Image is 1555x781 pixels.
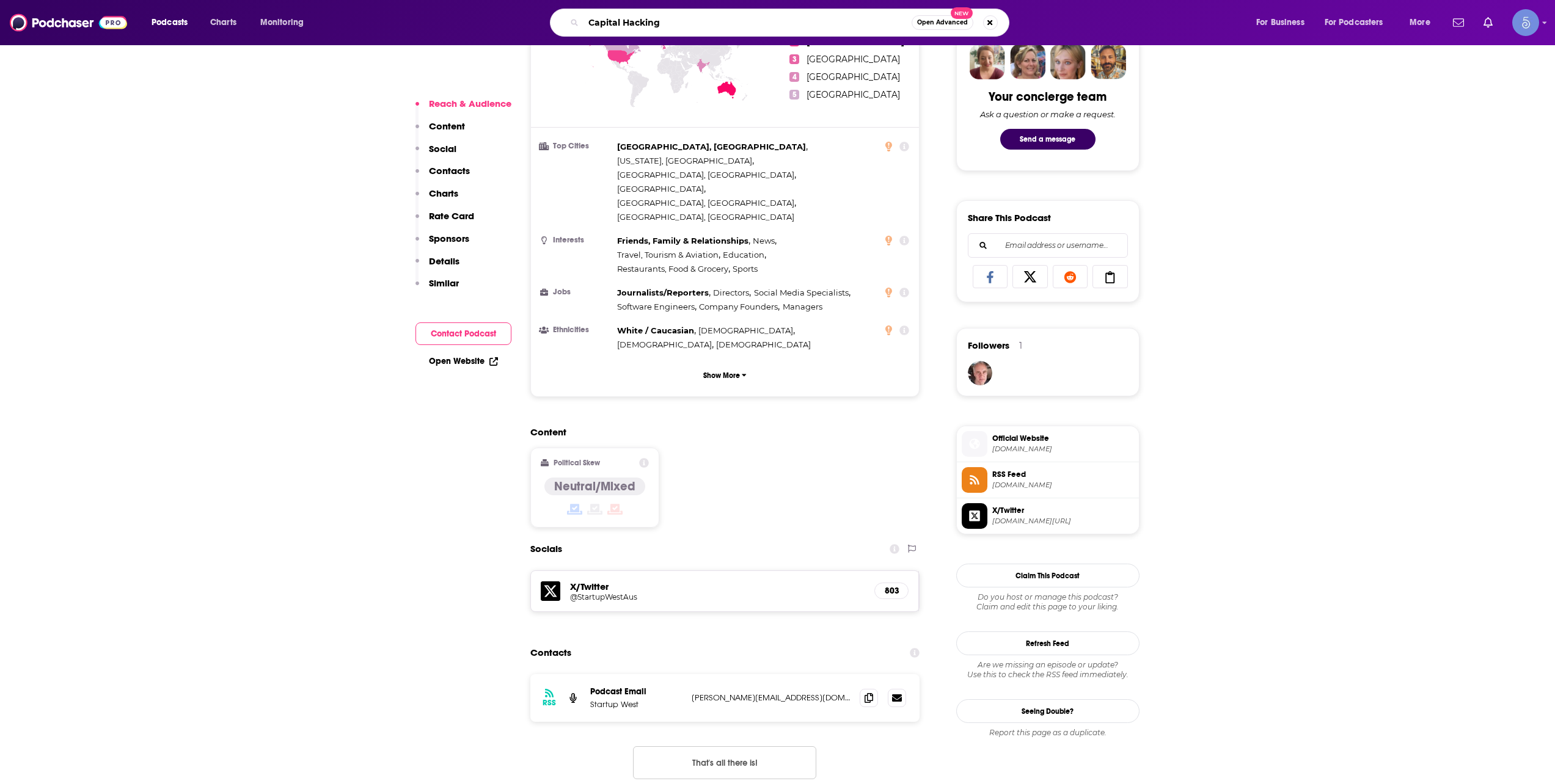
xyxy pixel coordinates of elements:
[1092,265,1128,288] a: Copy Link
[617,182,706,196] span: ,
[10,11,127,34] img: Podchaser - Follow, Share and Rate Podcasts
[202,13,244,32] a: Charts
[617,300,697,314] span: ,
[617,288,709,297] span: Journalists/Reporters
[541,326,612,334] h3: Ethnicities
[260,14,304,31] span: Monitoring
[723,248,766,262] span: ,
[753,234,777,248] span: ,
[754,288,849,297] span: Social Media Specialists
[1012,265,1048,288] a: Share on X/Twitter
[703,371,740,380] p: Show More
[716,340,811,349] span: [DEMOGRAPHIC_DATA]
[617,184,704,194] span: [GEOGRAPHIC_DATA]
[1325,14,1383,31] span: For Podcasters
[1512,9,1539,36] img: User Profile
[570,592,865,601] a: @StartupWestAus
[992,433,1134,444] span: Official Website
[956,699,1140,723] a: Seeing Double?
[617,325,694,335] span: White / Caucasian
[210,14,236,31] span: Charts
[617,198,794,208] span: [GEOGRAPHIC_DATA], [GEOGRAPHIC_DATA]
[1000,129,1096,150] button: Send a message
[917,20,968,26] span: Open Advanced
[992,445,1134,454] span: startupwest.com.au
[429,120,465,132] p: Content
[617,168,796,182] span: ,
[617,234,750,248] span: ,
[415,187,458,210] button: Charts
[530,426,910,438] h2: Content
[1512,9,1539,36] span: Logged in as Spiral5-G1
[617,170,794,180] span: [GEOGRAPHIC_DATA], [GEOGRAPHIC_DATA]
[562,9,1021,37] div: Search podcasts, credits, & more...
[541,142,612,150] h3: Top Cities
[968,340,1009,351] span: Followers
[429,356,498,366] a: Open Website
[429,277,459,289] p: Similar
[733,264,758,274] span: Sports
[699,302,778,311] span: Company Founders
[956,728,1140,738] div: Report this page as a duplicate.
[713,288,749,297] span: Directors
[415,165,470,187] button: Contacts
[1019,340,1022,351] div: 1
[956,564,1140,587] button: Claim This Podcast
[530,537,562,561] h2: Socials
[617,250,719,260] span: Travel, Tourism & Aviation
[415,98,511,120] button: Reach & Audience
[429,210,474,222] p: Rate Card
[584,13,912,32] input: Search podcasts, credits, & more...
[617,338,714,352] span: ,
[1256,14,1304,31] span: For Business
[962,467,1134,493] a: RSS Feed[DOMAIN_NAME]
[951,7,973,19] span: New
[617,248,720,262] span: ,
[789,54,799,64] span: 3
[970,44,1005,79] img: Sydney Profile
[590,686,682,697] p: Podcast Email
[699,300,780,314] span: ,
[713,286,751,300] span: ,
[541,236,612,244] h3: Interests
[1512,9,1539,36] button: Show profile menu
[415,210,474,233] button: Rate Card
[992,481,1134,490] span: anchor.fm
[633,746,816,779] button: Nothing here.
[530,641,571,664] h2: Contacts
[152,14,188,31] span: Podcasts
[415,120,465,143] button: Content
[968,212,1051,223] h3: Share This Podcast
[912,15,973,30] button: Open AdvancedNew
[554,479,635,494] h4: Neutral/Mixed
[415,233,469,255] button: Sponsors
[1248,13,1320,32] button: open menu
[429,143,456,154] p: Social
[541,364,910,387] button: Show More
[1401,13,1446,32] button: open menu
[1053,265,1088,288] a: Share on Reddit
[962,431,1134,457] a: Official Website[DOMAIN_NAME]
[692,692,851,703] p: [PERSON_NAME][EMAIL_ADDRESS][DOMAIN_NAME]
[973,265,1008,288] a: Share on Facebook
[415,143,456,165] button: Social
[789,90,799,100] span: 5
[617,302,695,311] span: Software Engineers
[617,196,796,210] span: ,
[570,592,766,601] h5: @StartupWestAus
[617,340,712,349] span: [DEMOGRAPHIC_DATA]
[807,54,900,65] span: [GEOGRAPHIC_DATA]
[143,13,203,32] button: open menu
[992,469,1134,480] span: RSS Feed
[617,140,808,154] span: ,
[723,250,764,260] span: Education
[617,212,794,222] span: [GEOGRAPHIC_DATA], [GEOGRAPHIC_DATA]
[956,592,1140,602] span: Do you host or manage this podcast?
[968,361,992,385] img: jaddin1953
[1448,12,1469,33] a: Show notifications dropdown
[554,459,600,467] h2: Political Skew
[807,89,900,100] span: [GEOGRAPHIC_DATA]
[1050,44,1086,79] img: Jules Profile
